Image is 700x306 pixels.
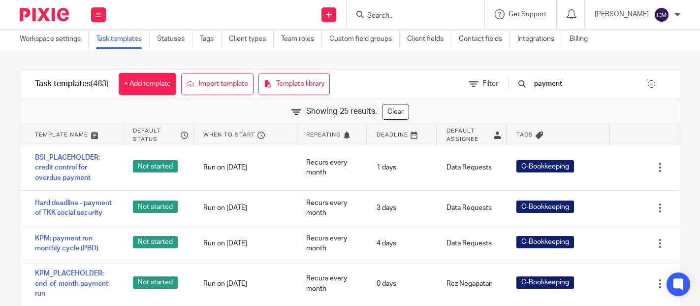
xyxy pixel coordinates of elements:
[437,231,507,256] div: Data Requests
[281,30,322,49] a: Team roles
[96,30,150,49] a: Task templates
[133,236,178,248] span: Not started
[533,78,648,89] input: Search...
[20,8,69,21] img: Pixie
[35,131,88,139] span: Template name
[459,30,510,49] a: Contact fields
[193,272,296,296] div: Run on [DATE]
[157,30,192,49] a: Statuses
[133,160,178,172] span: Not started
[193,196,296,220] div: Run on [DATE]
[367,196,437,220] div: 3 days
[437,155,507,180] div: Data Requests
[133,127,178,143] span: Default status
[482,80,498,87] span: Filter
[367,155,437,180] div: 1 days
[229,30,274,49] a: Client types
[133,276,178,289] span: Not started
[517,30,562,49] a: Integrations
[35,269,113,299] a: KPM_PLACEHOLDER: end-of-month payment run
[654,7,669,23] img: svg%3E
[119,73,176,95] a: + Add template
[521,237,569,247] span: C-Bookkeeping
[437,272,507,296] div: Rez Negapatan
[306,131,341,139] span: Repeating
[35,79,109,89] h1: Task templates
[296,226,366,261] div: Recurs every month
[516,131,533,139] span: Tags
[509,11,546,18] span: Get Support
[193,155,296,180] div: Run on [DATE]
[521,162,569,171] span: C-Bookkeeping
[91,80,109,88] span: (483)
[133,201,178,213] span: Not started
[446,127,491,143] span: Default assignee
[377,131,408,139] span: Deadline
[181,73,254,95] a: Import template
[193,231,296,256] div: Run on [DATE]
[258,73,330,95] a: Template library
[521,277,569,287] span: C-Bookkeeping
[203,131,255,139] span: When to start
[407,30,451,49] a: Client fields
[329,30,400,49] a: Custom field groups
[570,30,595,49] a: Billing
[437,196,507,220] div: Data Requests
[595,9,649,19] p: [PERSON_NAME]
[296,266,366,301] div: Recurs every month
[521,202,569,212] span: C-Bookkeeping
[200,30,222,49] a: Tags
[306,106,377,117] span: Showing 25 results.
[20,30,89,49] a: Workspace settings
[382,104,409,120] a: Clear
[367,272,437,296] div: 0 days
[296,191,366,226] div: Recurs every month
[35,198,113,218] a: Hard deadline - payment of TKK social security
[367,231,437,256] div: 4 days
[35,234,113,254] a: KPM: payment run monthly cycle (PBD)
[35,153,113,183] a: BSI_PLACEHOLDER: credit control for overdue payment
[296,150,366,185] div: Recurs every month
[366,12,455,21] input: Search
